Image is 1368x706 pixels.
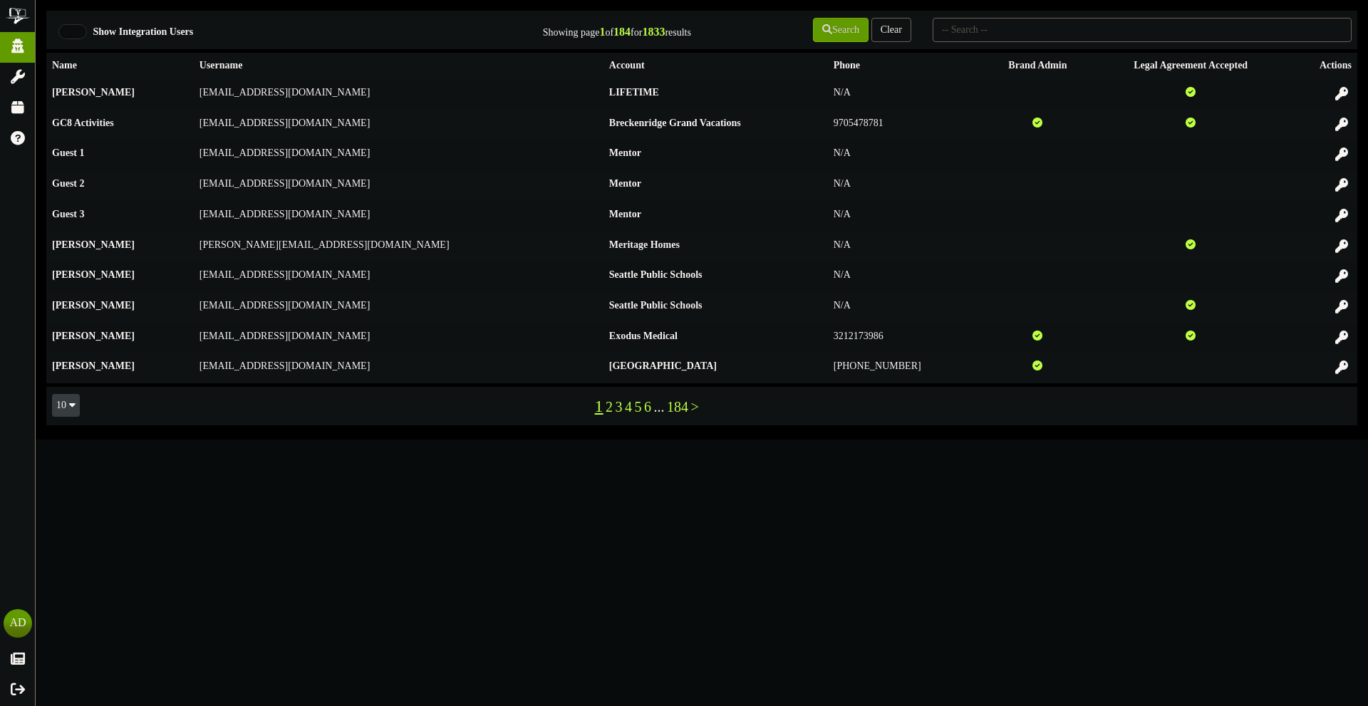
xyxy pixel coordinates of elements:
[828,353,983,383] td: [PHONE_NUMBER]
[52,394,80,417] button: 10
[46,79,194,110] th: [PERSON_NAME]
[606,399,613,415] a: 2
[603,140,828,171] th: Mentor
[654,399,665,415] a: ...
[482,16,702,41] div: Showing page of for results
[599,26,605,38] strong: 1
[613,26,631,38] strong: 184
[933,18,1352,42] input: -- Search --
[1289,53,1357,79] th: Actions
[194,110,603,140] td: [EMAIL_ADDRESS][DOMAIN_NAME]
[983,53,1093,79] th: Brand Admin
[194,171,603,202] td: [EMAIL_ADDRESS][DOMAIN_NAME]
[603,201,828,232] th: Mentor
[603,262,828,293] th: Seattle Public Schools
[194,292,603,323] td: [EMAIL_ADDRESS][DOMAIN_NAME]
[194,353,603,383] td: [EMAIL_ADDRESS][DOMAIN_NAME]
[603,323,828,353] th: Exodus Medical
[46,292,194,323] th: [PERSON_NAME]
[194,262,603,293] td: [EMAIL_ADDRESS][DOMAIN_NAME]
[83,25,194,39] label: Show Integration Users
[603,232,828,262] th: Meritage Homes
[828,201,983,232] td: N/A
[828,262,983,293] td: N/A
[603,171,828,202] th: Mentor
[194,140,603,171] td: [EMAIL_ADDRESS][DOMAIN_NAME]
[1092,53,1289,79] th: Legal Agreement Accepted
[46,232,194,262] th: [PERSON_NAME]
[635,399,642,415] a: 5
[828,292,983,323] td: N/A
[194,201,603,232] td: [EMAIL_ADDRESS][DOMAIN_NAME]
[644,399,651,415] a: 6
[667,399,688,415] a: 184
[813,18,869,42] button: Search
[46,323,194,353] th: [PERSON_NAME]
[603,292,828,323] th: Seattle Public Schools
[194,232,603,262] td: [PERSON_NAME][EMAIL_ADDRESS][DOMAIN_NAME]
[46,53,194,79] th: Name
[194,79,603,110] td: [EMAIL_ADDRESS][DOMAIN_NAME]
[828,323,983,353] td: 3212173986
[616,399,623,415] a: 3
[46,110,194,140] th: GC8 Activities
[691,399,699,415] a: >
[194,53,603,79] th: Username
[46,262,194,293] th: [PERSON_NAME]
[603,353,828,383] th: [GEOGRAPHIC_DATA]
[642,26,665,38] strong: 1833
[4,609,32,638] div: AD
[828,110,983,140] td: 9705478781
[603,53,828,79] th: Account
[625,399,632,415] a: 4
[828,171,983,202] td: N/A
[828,79,983,110] td: N/A
[828,232,983,262] td: N/A
[46,140,194,171] th: Guest 1
[603,110,828,140] th: Breckenridge Grand Vacations
[828,53,983,79] th: Phone
[595,397,603,415] a: 1
[194,323,603,353] td: [EMAIL_ADDRESS][DOMAIN_NAME]
[46,201,194,232] th: Guest 3
[871,18,911,42] button: Clear
[603,79,828,110] th: LIFETIME
[828,140,983,171] td: N/A
[46,353,194,383] th: [PERSON_NAME]
[46,171,194,202] th: Guest 2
